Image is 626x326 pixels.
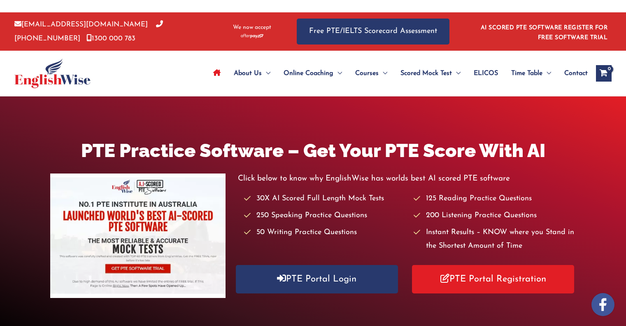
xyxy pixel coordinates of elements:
[379,59,387,88] span: Menu Toggle
[355,59,379,88] span: Courses
[244,192,406,206] li: 30X AI Scored Full Length Mock Tests
[244,226,406,239] li: 50 Writing Practice Questions
[207,59,588,88] nav: Site Navigation: Main Menu
[476,18,612,45] aside: Header Widget 1
[50,138,576,164] h1: PTE Practice Software – Get Your PTE Score With AI
[14,21,148,28] a: [EMAIL_ADDRESS][DOMAIN_NAME]
[241,34,263,38] img: Afterpay-Logo
[414,226,576,253] li: Instant Results – KNOW where you Stand in the Shortest Amount of Time
[558,59,588,88] a: Contact
[400,59,452,88] span: Scored Mock Test
[277,59,349,88] a: Online CoachingMenu Toggle
[50,174,226,298] img: pte-institute-main
[14,21,163,42] a: [PHONE_NUMBER]
[542,59,551,88] span: Menu Toggle
[284,59,333,88] span: Online Coaching
[86,35,135,42] a: 1300 000 783
[394,59,467,88] a: Scored Mock TestMenu Toggle
[349,59,394,88] a: CoursesMenu Toggle
[227,59,277,88] a: About UsMenu Toggle
[14,59,91,88] img: cropped-ew-logo
[333,59,342,88] span: Menu Toggle
[238,172,576,185] p: Click below to know why EnglishWise has worlds best AI scored PTE software
[234,59,262,88] span: About Us
[596,65,612,82] a: View Shopping Cart, empty
[474,59,498,88] span: ELICOS
[414,192,576,206] li: 125 Reading Practice Questions
[467,59,505,88] a: ELICOS
[564,59,588,88] span: Contact
[412,265,574,293] a: PTE Portal Registration
[505,59,558,88] a: Time TableMenu Toggle
[511,59,542,88] span: Time Table
[262,59,270,88] span: Menu Toggle
[414,209,576,223] li: 200 Listening Practice Questions
[297,19,449,45] a: Free PTE/IELTS Scorecard Assessment
[236,265,398,293] a: PTE Portal Login
[452,59,461,88] span: Menu Toggle
[244,209,406,223] li: 250 Speaking Practice Questions
[233,23,271,32] span: We now accept
[481,25,608,41] a: AI SCORED PTE SOFTWARE REGISTER FOR FREE SOFTWARE TRIAL
[591,293,614,316] img: white-facebook.png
